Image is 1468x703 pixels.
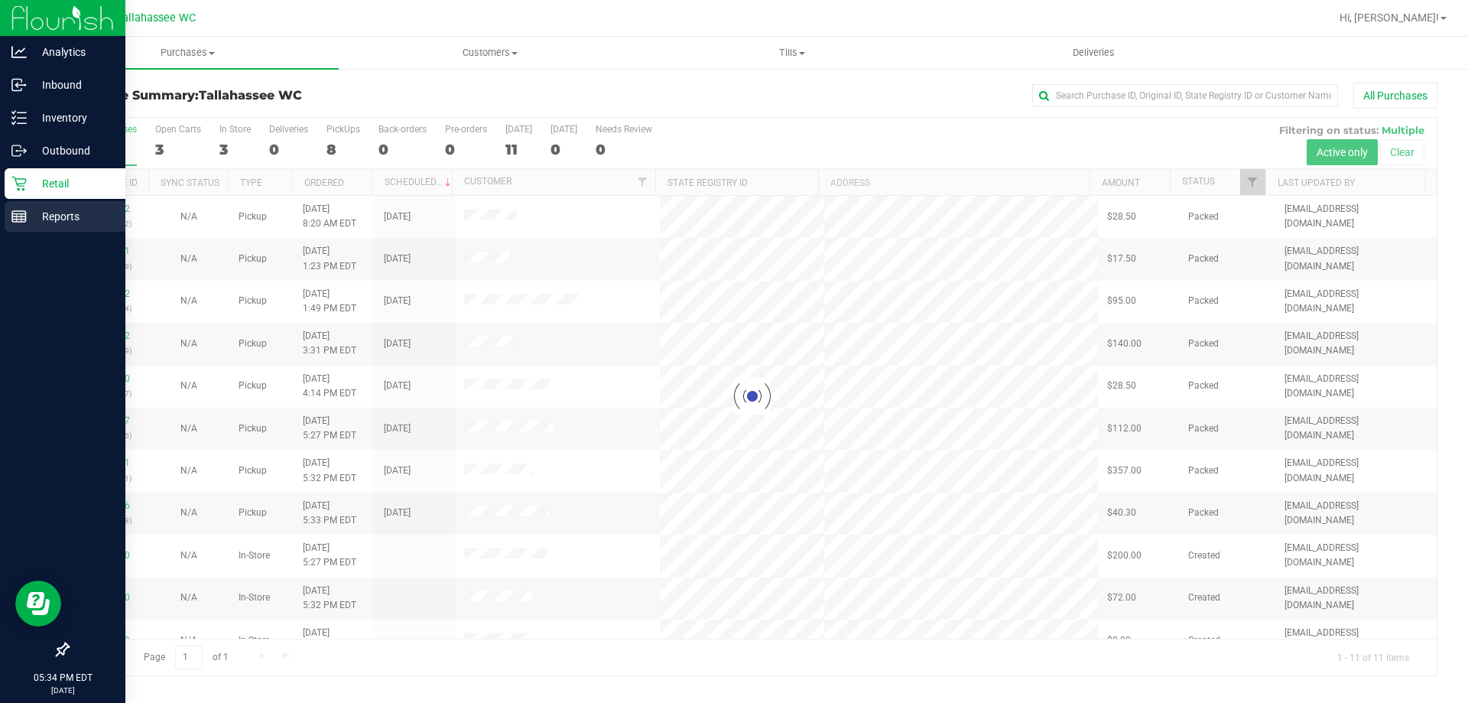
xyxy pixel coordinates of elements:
inline-svg: Retail [11,176,27,191]
inline-svg: Inventory [11,110,27,125]
p: Analytics [27,43,119,61]
p: Outbound [27,142,119,160]
p: [DATE] [7,685,119,696]
span: Customers [339,46,640,60]
span: Hi, [PERSON_NAME]! [1340,11,1439,24]
span: Tallahassee WC [199,88,302,103]
p: Inventory [27,109,119,127]
button: All Purchases [1353,83,1437,109]
a: Customers [339,37,641,69]
p: Inbound [27,76,119,94]
h3: Purchase Summary: [67,89,524,103]
p: Reports [27,207,119,226]
inline-svg: Inbound [11,77,27,93]
input: Search Purchase ID, Original ID, State Registry ID or Customer Name... [1032,84,1338,107]
span: Purchases [37,46,339,60]
p: Retail [27,174,119,193]
inline-svg: Reports [11,209,27,224]
span: Tallahassee WC [116,11,196,24]
a: Deliveries [943,37,1245,69]
span: Deliveries [1052,46,1135,60]
a: Tills [641,37,943,69]
a: Purchases [37,37,339,69]
iframe: Resource center [15,581,61,627]
inline-svg: Analytics [11,44,27,60]
p: 05:34 PM EDT [7,671,119,685]
inline-svg: Outbound [11,143,27,158]
span: Tills [641,46,942,60]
